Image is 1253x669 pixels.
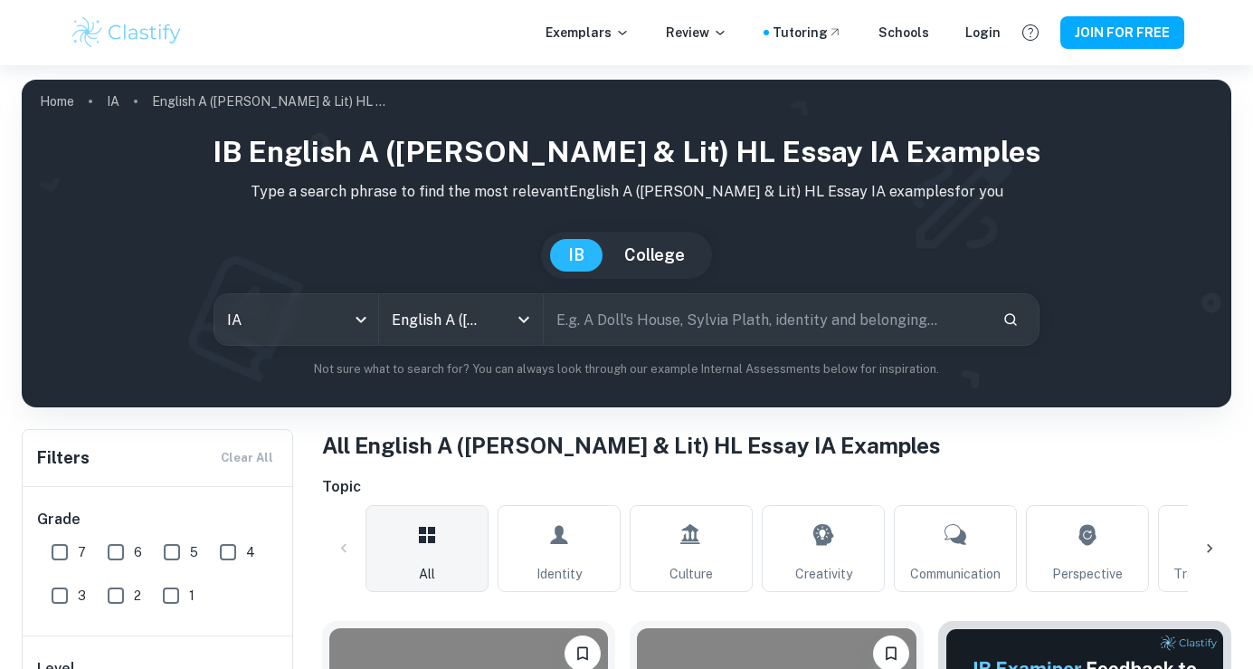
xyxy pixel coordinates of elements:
[214,294,378,345] div: IA
[965,23,1001,43] a: Login
[511,307,536,332] button: Open
[37,509,280,530] h6: Grade
[550,239,603,272] button: IB
[190,542,198,562] span: 5
[878,23,929,43] a: Schools
[134,542,142,562] span: 6
[666,23,727,43] p: Review
[546,23,630,43] p: Exemplars
[246,542,255,562] span: 4
[78,542,86,562] span: 7
[606,239,703,272] button: College
[995,304,1026,335] button: Search
[152,91,387,111] p: English A ([PERSON_NAME] & Lit) HL Essay
[795,564,852,584] span: Creativity
[669,564,713,584] span: Culture
[419,564,435,584] span: All
[322,476,1231,498] h6: Topic
[78,586,86,606] span: 3
[189,586,195,606] span: 1
[134,586,141,606] span: 2
[37,445,90,471] h6: Filters
[544,294,988,345] input: E.g. A Doll's House, Sylvia Plath, identity and belonging...
[322,429,1231,462] h1: All English A ([PERSON_NAME] & Lit) HL Essay IA Examples
[70,14,185,51] img: Clastify logo
[40,89,74,114] a: Home
[36,130,1217,174] h1: IB English A ([PERSON_NAME] & Lit) HL Essay IA examples
[910,564,1001,584] span: Communication
[1015,17,1046,48] button: Help and Feedback
[773,23,842,43] a: Tutoring
[1052,564,1123,584] span: Perspective
[22,80,1231,407] img: profile cover
[107,89,119,114] a: IA
[36,181,1217,203] p: Type a search phrase to find the most relevant English A ([PERSON_NAME] & Lit) HL Essay IA exampl...
[1060,16,1184,49] button: JOIN FOR FREE
[36,360,1217,378] p: Not sure what to search for? You can always look through our example Internal Assessments below f...
[536,564,582,584] span: Identity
